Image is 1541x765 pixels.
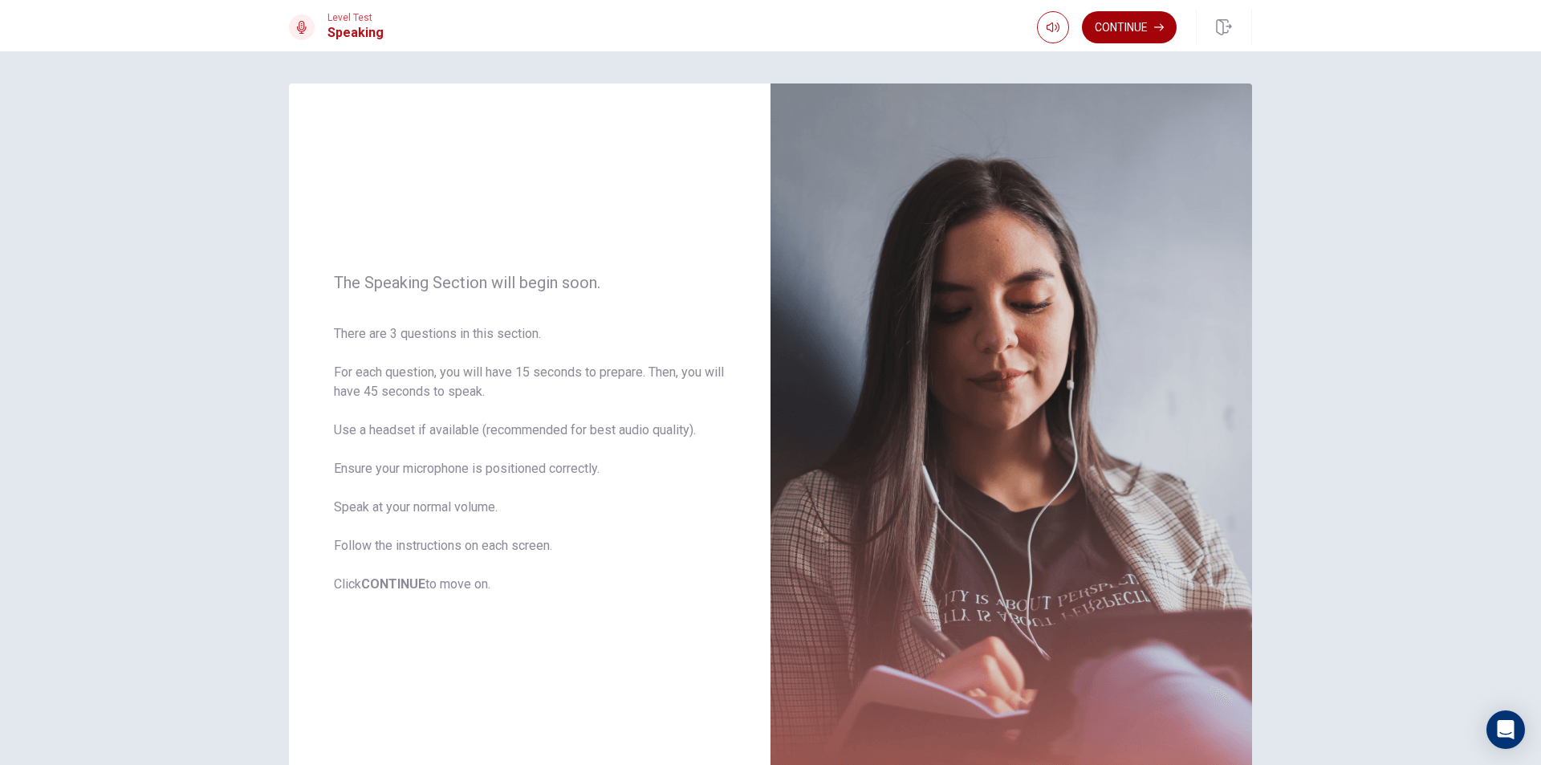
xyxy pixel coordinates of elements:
button: Continue [1082,11,1177,43]
span: There are 3 questions in this section. For each question, you will have 15 seconds to prepare. Th... [334,324,726,594]
span: The Speaking Section will begin soon. [334,273,726,292]
h1: Speaking [327,23,384,43]
span: Level Test [327,12,384,23]
b: CONTINUE [361,576,425,592]
div: Open Intercom Messenger [1486,710,1525,749]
